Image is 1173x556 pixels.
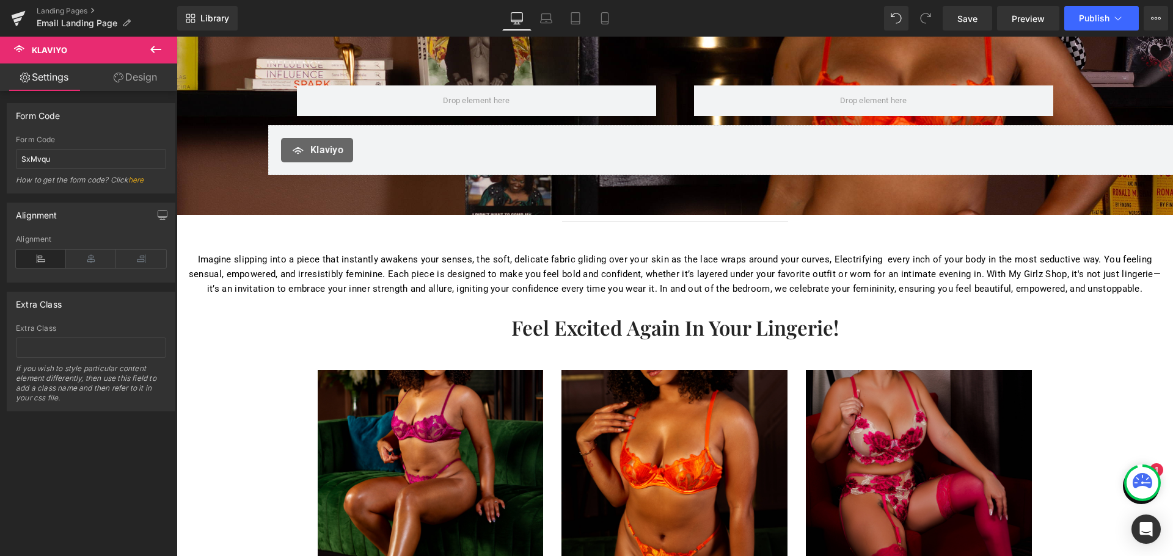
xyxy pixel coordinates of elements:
[134,106,167,121] span: Klaviyo
[272,278,725,304] h2: Feel excited again in your lingerie!
[16,175,166,193] div: How to get the form code? Click
[16,324,166,333] div: Extra Class
[16,203,57,220] div: Alignment
[37,18,117,28] span: Email Landing Page
[590,6,619,31] a: Mobile
[141,333,367,529] img: Custom Workout Plans
[629,333,855,529] img: Join Fitness Challenges
[16,364,166,411] div: If you wish to style particular content element differently, then use this field to add a class n...
[16,235,166,244] div: Alignment
[1131,514,1161,544] div: Open Intercom Messenger
[561,6,590,31] a: Tablet
[177,6,238,31] a: New Library
[16,292,62,309] div: Extra Class
[502,6,532,31] a: Desktop
[997,6,1059,31] a: Preview
[385,333,611,529] img: 1:1 Personal Training
[91,63,180,91] a: Design
[957,12,977,25] span: Save
[9,215,987,259] p: Imagine slipping into a piece that instantly awakens your senses, the soft, delicate fabric glidi...
[16,135,166,144] div: Form Code
[1012,12,1045,25] span: Preview
[913,6,938,31] button: Redo
[532,6,561,31] a: Laptop
[884,6,908,31] button: Undo
[1144,6,1168,31] button: More
[943,431,987,471] inbox-online-store-chat: Shopify online store chat
[1064,6,1139,31] button: Publish
[32,45,67,55] span: Klaviyo
[128,175,144,184] a: here
[16,104,60,121] div: Form Code
[37,6,177,16] a: Landing Pages
[1079,13,1109,23] span: Publish
[200,13,229,24] span: Library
